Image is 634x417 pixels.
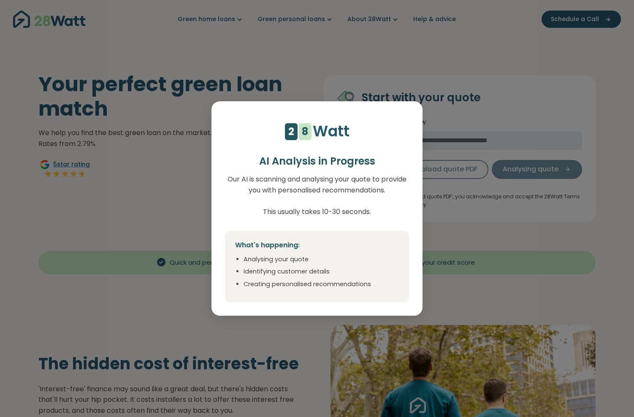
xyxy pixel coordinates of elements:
[313,119,350,143] p: Watt
[302,133,308,150] div: 8
[244,255,399,264] li: Analysing your quote
[244,267,399,276] li: Identifying customer details
[225,155,409,168] h2: AI Analysis in Progress
[288,112,294,129] div: 2
[302,116,308,133] div: 7
[235,241,399,250] h4: What's happening:
[225,174,409,217] p: Our AI is scanning and analysing your quote to provide you with personalised recommendations. Thi...
[244,280,399,289] li: Creating personalised recommendations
